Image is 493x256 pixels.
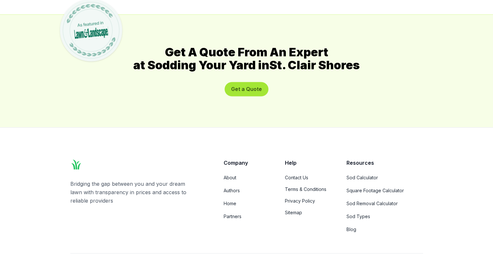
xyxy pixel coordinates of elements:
[225,82,268,96] button: Get a Quote
[285,209,331,216] a: Sitemap
[285,197,331,204] a: Privacy Policy
[346,187,423,194] a: Square Footage Calculator
[70,46,423,72] h2: Get A Quote From An Expert at Sodding Your Yard in St. Clair Shores
[224,213,269,219] a: Partners
[285,159,331,166] p: Help
[346,159,423,166] p: Resources
[285,186,331,192] a: Terms & Conditions
[346,174,423,181] a: Sod Calculator
[346,200,423,206] a: Sod Removal Calculator
[346,226,423,232] a: Blog
[346,213,423,219] a: Sod Types
[70,179,198,205] p: Bridging the gap between you and your dream lawn with transparency in prices and access to reliab...
[285,174,331,181] a: Contact Us
[224,200,269,206] a: Home
[224,159,269,166] p: Company
[224,187,269,194] a: Authors
[224,174,269,181] a: About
